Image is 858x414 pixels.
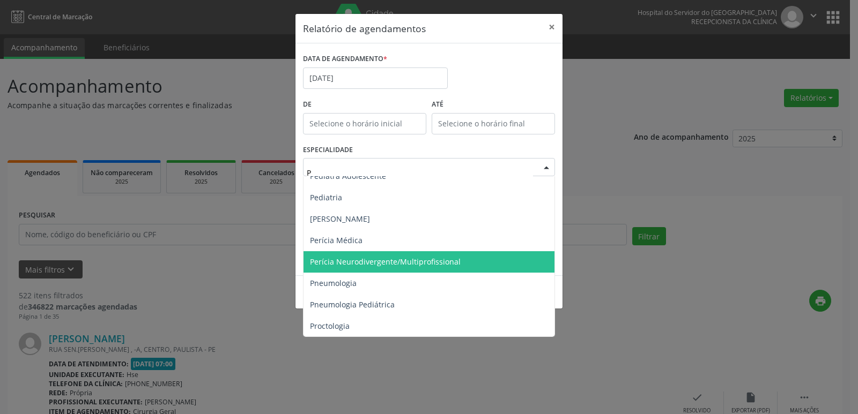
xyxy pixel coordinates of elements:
input: Selecione o horário final [432,113,555,134]
label: De [303,96,426,113]
label: ATÉ [432,96,555,113]
label: DATA DE AGENDAMENTO [303,51,387,67]
span: Perícia Médica [310,235,363,245]
label: ESPECIALIDADE [303,142,353,159]
span: Perícia Neurodivergente/Multiprofissional [310,257,461,267]
span: Pneumologia Pediátrica [310,299,395,310]
span: Pneumologia [310,278,357,288]
input: Selecione o horário inicial [303,113,426,134]
button: Close [541,14,563,40]
input: Selecione uma data ou intervalo [303,67,448,89]
span: Proctologia [310,321,350,331]
input: Seleciona uma especialidade [307,162,533,183]
span: Pediatra Adolescente [310,171,386,181]
span: [PERSON_NAME] [310,214,370,224]
span: Pediatria [310,192,342,202]
h5: Relatório de agendamentos [303,21,426,35]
